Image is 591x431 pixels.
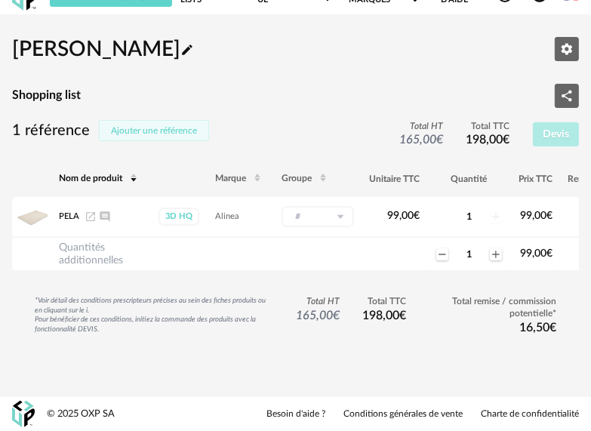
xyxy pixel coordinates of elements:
span: 165,00 [400,134,444,146]
span: Total remise / commission potentielle* [429,296,556,319]
div: © 2025 OXP SA [47,408,115,420]
h4: Shopping list [12,88,81,103]
span: 16,50 [519,322,556,334]
h2: [PERSON_NAME] [12,35,194,63]
span: € [333,309,340,322]
span: Total HT [296,296,340,308]
span: Ajouter un commentaire [99,212,111,220]
span: Marque [215,174,246,183]
div: Sélectionner un groupe [282,206,354,227]
button: Devis [533,122,580,146]
span: Total TTC [362,296,406,308]
a: Besoin d'aide ? [266,408,325,420]
img: Product pack shot [16,201,48,232]
a: Charte de confidentialité [481,408,579,420]
span: € [546,211,553,221]
span: € [399,309,406,322]
span: € [546,248,553,259]
span: 165,00 [296,309,340,322]
span: Editer les paramètres [560,43,574,54]
th: Prix TTC [511,161,560,197]
div: 3D HQ [159,208,199,225]
a: Conditions générales de vente [343,408,463,420]
button: Ajouter une référence [99,120,209,141]
span: Minus icon [436,248,448,260]
span: 99,00 [387,211,420,221]
span: Share Variant icon [560,90,574,100]
div: *Voir détail des conditions prescripteurs précises au sein des fiches produits ou en cliquant sur... [35,296,273,334]
span: Ajouter une référence [111,126,197,135]
span: Groupe [282,174,312,183]
div: 1 [450,211,488,223]
button: Editer les paramètres [555,37,579,61]
span: € [414,211,420,221]
span: 198,00 [466,134,510,146]
a: 3D HQ [158,208,200,225]
span: 99,00 [520,248,553,259]
th: Quantité [427,161,511,197]
span: € [549,322,556,334]
span: € [503,134,510,146]
div: 1 [450,248,488,260]
span: Devis [543,129,569,140]
button: Share Variant icon [555,84,579,108]
h3: 1 référence [12,120,209,141]
span: 198,00 [362,309,406,322]
span: € [437,134,444,146]
span: Total HT [400,121,444,133]
span: Nom de produit [59,174,122,183]
a: Launch icon [85,212,97,220]
span: Alinea [215,212,239,220]
span: PELA [59,212,79,220]
span: Pencil icon [180,38,194,60]
span: 99,00 [520,211,553,221]
th: Unitaire TTC [362,161,427,197]
td: Quantités additionnelles [51,237,150,272]
span: Plus icon [490,248,502,260]
span: Total TTC [466,121,510,133]
img: OXP [12,401,35,427]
